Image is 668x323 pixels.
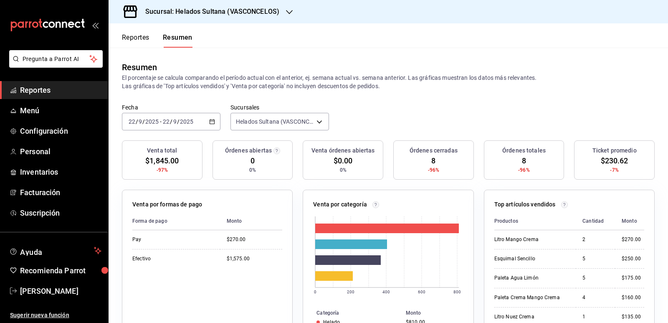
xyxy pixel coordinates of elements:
[122,61,157,74] div: Resumen
[20,84,101,96] span: Reportes
[139,7,279,17] h3: Sucursal: Helados Sultana (VASCONCELOS)
[576,212,615,230] th: Cantidad
[453,290,461,294] text: 800
[142,118,145,125] span: /
[180,118,194,125] input: ----
[92,22,99,28] button: open_drawer_menu
[122,74,655,90] p: El porcentaje se calcula comparando el período actual con el anterior, ej. semana actual vs. sema...
[132,200,202,209] p: Venta por formas de pago
[132,236,213,243] div: Pay
[249,166,256,174] span: 0%
[122,33,149,48] button: Reportes
[20,246,91,256] span: Ayuda
[610,166,618,174] span: -7%
[582,275,608,282] div: 5
[173,118,177,125] input: --
[145,118,159,125] input: ----
[20,105,101,116] span: Menú
[582,236,608,243] div: 2
[334,155,353,166] span: $0.00
[622,255,644,262] div: $250.00
[622,275,644,282] div: $175.00
[428,166,440,174] span: -96%
[382,290,390,294] text: 400
[138,118,142,125] input: --
[340,166,347,174] span: 0%
[157,166,168,174] span: -97%
[314,290,316,294] text: 0
[622,236,644,243] div: $270.00
[160,118,162,125] span: -
[494,236,569,243] div: Litro Mango Crema
[20,265,101,276] span: Recomienda Parrot
[418,290,425,294] text: 600
[582,255,608,262] div: 5
[23,55,90,64] span: Pregunta a Parrot AI
[132,212,220,230] th: Forma de pago
[163,33,192,48] button: Resumen
[518,166,530,174] span: -96%
[220,212,283,230] th: Monto
[227,255,283,262] div: $1,575.00
[622,294,644,301] div: $160.00
[162,118,170,125] input: --
[311,146,375,155] h3: Venta órdenes abiertas
[20,166,101,178] span: Inventarios
[494,255,569,262] div: Esquimal Sencillo
[6,61,103,69] a: Pregunta a Parrot AI
[236,117,314,126] span: Helados Sultana (VASCONCELOS)
[122,104,220,110] label: Fecha
[145,155,179,166] span: $1,845.00
[170,118,172,125] span: /
[494,313,569,320] div: Litro Nuez Crema
[20,187,101,198] span: Facturación
[522,155,526,166] span: 8
[592,146,637,155] h3: Ticket promedio
[230,104,329,110] label: Sucursales
[494,212,576,230] th: Productos
[582,294,608,301] div: 4
[177,118,180,125] span: /
[622,313,644,320] div: $135.00
[615,212,644,230] th: Monto
[303,308,402,318] th: Categoría
[494,200,556,209] p: Top artículos vendidos
[502,146,546,155] h3: Órdenes totales
[132,255,213,262] div: Efectivo
[347,290,354,294] text: 200
[20,146,101,157] span: Personal
[20,125,101,137] span: Configuración
[410,146,458,155] h3: Órdenes cerradas
[9,50,103,68] button: Pregunta a Parrot AI
[136,118,138,125] span: /
[20,207,101,219] span: Suscripción
[494,275,569,282] div: Paleta Agua Limón
[227,236,283,243] div: $270.00
[20,285,101,297] span: [PERSON_NAME]
[494,294,569,301] div: Paleta Crema Mango Crema
[313,200,367,209] p: Venta por categoría
[10,311,101,320] span: Sugerir nueva función
[402,308,473,318] th: Monto
[122,33,192,48] div: navigation tabs
[225,146,272,155] h3: Órdenes abiertas
[601,155,628,166] span: $230.62
[147,146,177,155] h3: Venta total
[431,155,435,166] span: 8
[582,313,608,320] div: 1
[250,155,255,166] span: 0
[128,118,136,125] input: --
